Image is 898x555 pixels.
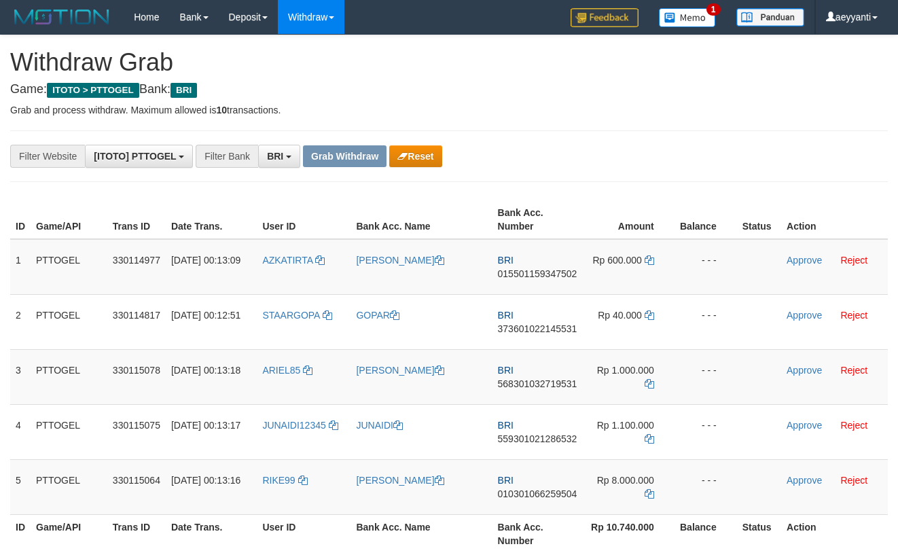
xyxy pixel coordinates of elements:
[196,145,258,168] div: Filter Bank
[262,255,312,266] span: AZKATIRTA
[171,420,240,431] span: [DATE] 00:13:17
[216,105,227,115] strong: 10
[840,475,867,486] a: Reject
[351,200,492,239] th: Bank Acc. Name
[10,7,113,27] img: MOTION_logo.png
[257,200,351,239] th: User ID
[645,255,654,266] a: Copy 600000 to clipboard
[262,475,295,486] span: RIKE99
[31,294,107,349] td: PTTOGEL
[10,200,31,239] th: ID
[592,255,641,266] span: Rp 600.000
[10,404,31,459] td: 4
[356,420,402,431] a: JUNAIDI
[258,145,300,168] button: BRI
[787,365,822,376] a: Approve
[597,420,654,431] span: Rp 1.100.000
[10,349,31,404] td: 3
[492,514,583,553] th: Bank Acc. Number
[166,200,257,239] th: Date Trans.
[645,378,654,389] a: Copy 1000000 to clipboard
[675,404,737,459] td: - - -
[675,200,737,239] th: Balance
[675,294,737,349] td: - - -
[10,83,888,96] h4: Game: Bank:
[787,420,822,431] a: Approve
[10,239,31,295] td: 1
[498,323,577,334] span: Copy 373601022145531 to clipboard
[492,200,583,239] th: Bank Acc. Number
[675,239,737,295] td: - - -
[113,420,160,431] span: 330115075
[262,310,319,321] span: STAARGOPA
[171,255,240,266] span: [DATE] 00:13:09
[571,8,639,27] img: Feedback.jpg
[170,83,197,98] span: BRI
[498,488,577,499] span: Copy 010301066259504 to clipboard
[113,475,160,486] span: 330115064
[498,310,514,321] span: BRI
[107,200,166,239] th: Trans ID
[166,514,257,553] th: Date Trans.
[47,83,139,98] span: ITOTO > PTTOGEL
[31,239,107,295] td: PTTOGEL
[645,433,654,444] a: Copy 1100000 to clipboard
[659,8,716,27] img: Button%20Memo.svg
[10,459,31,514] td: 5
[262,365,312,376] a: ARIEL85
[781,514,888,553] th: Action
[675,459,737,514] td: - - -
[10,145,85,168] div: Filter Website
[356,255,444,266] a: [PERSON_NAME]
[781,200,888,239] th: Action
[389,145,442,167] button: Reset
[31,404,107,459] td: PTTOGEL
[262,420,325,431] span: JUNAIDI12345
[31,514,107,553] th: Game/API
[10,514,31,553] th: ID
[498,433,577,444] span: Copy 559301021286532 to clipboard
[736,8,804,26] img: panduan.png
[113,255,160,266] span: 330114977
[498,475,514,486] span: BRI
[267,151,283,162] span: BRI
[10,49,888,76] h1: Withdraw Grab
[498,378,577,389] span: Copy 568301032719531 to clipboard
[598,310,642,321] span: Rp 40.000
[498,365,514,376] span: BRI
[262,475,307,486] a: RIKE99
[787,255,822,266] a: Approve
[94,151,176,162] span: [ITOTO] PTTOGEL
[840,365,867,376] a: Reject
[171,310,240,321] span: [DATE] 00:12:51
[597,475,654,486] span: Rp 8.000.000
[113,365,160,376] span: 330115078
[31,459,107,514] td: PTTOGEL
[171,475,240,486] span: [DATE] 00:13:16
[171,365,240,376] span: [DATE] 00:13:18
[113,310,160,321] span: 330114817
[840,420,867,431] a: Reject
[840,310,867,321] a: Reject
[737,200,781,239] th: Status
[262,365,300,376] span: ARIEL85
[262,255,325,266] a: AZKATIRTA
[706,3,721,16] span: 1
[675,349,737,404] td: - - -
[10,103,888,117] p: Grab and process withdraw. Maximum allowed is transactions.
[257,514,351,553] th: User ID
[787,475,822,486] a: Approve
[498,268,577,279] span: Copy 015501159347502 to clipboard
[31,349,107,404] td: PTTOGEL
[31,200,107,239] th: Game/API
[85,145,193,168] button: [ITOTO] PTTOGEL
[351,514,492,553] th: Bank Acc. Name
[262,420,338,431] a: JUNAIDI12345
[356,365,444,376] a: [PERSON_NAME]
[498,420,514,431] span: BRI
[498,255,514,266] span: BRI
[737,514,781,553] th: Status
[583,514,675,553] th: Rp 10.740.000
[597,365,654,376] span: Rp 1.000.000
[645,310,654,321] a: Copy 40000 to clipboard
